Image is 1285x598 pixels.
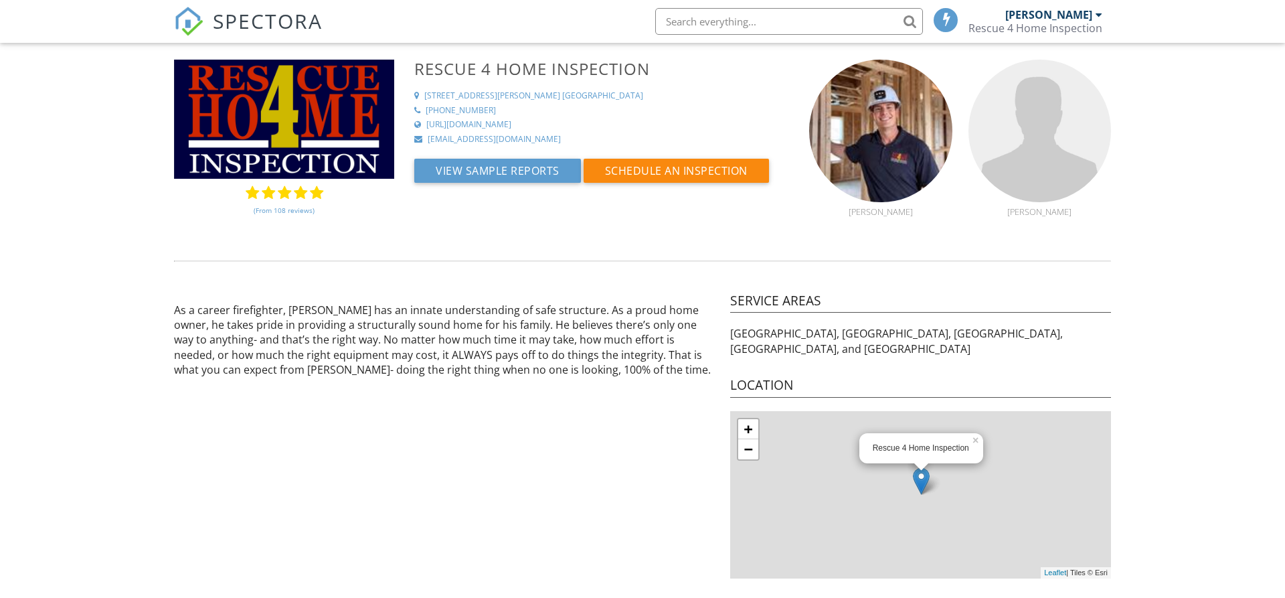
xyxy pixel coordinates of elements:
[971,433,983,443] a: ×
[1041,567,1111,579] div: | Tiles © Esri
[428,134,561,145] div: [EMAIL_ADDRESS][DOMAIN_NAME]
[426,105,496,117] div: [PHONE_NUMBER]
[414,134,793,145] a: [EMAIL_ADDRESS][DOMAIN_NAME]
[730,326,1111,356] p: [GEOGRAPHIC_DATA], [GEOGRAPHIC_DATA], [GEOGRAPHIC_DATA], [GEOGRAPHIC_DATA], and [GEOGRAPHIC_DATA]
[414,159,581,183] button: View Sample Reports
[213,7,323,35] span: SPECTORA
[254,199,315,222] a: (From 108 reviews)
[584,167,769,182] a: Schedule an Inspection
[414,60,793,78] h3: Rescue 4 Home Inspection
[730,376,1111,398] h4: Location
[426,119,511,131] div: [URL][DOMAIN_NAME]
[968,21,1102,35] div: Rescue 4 Home Inspection
[809,206,952,217] div: [PERSON_NAME]
[738,419,758,439] a: Zoom in
[809,60,952,202] img: img_1552.jpeg
[655,8,923,35] input: Search everything...
[873,443,970,454] div: Rescue 4 Home Inspection
[562,90,643,102] div: [GEOGRAPHIC_DATA]
[1005,8,1092,21] div: [PERSON_NAME]
[414,90,793,102] a: [STREET_ADDRESS][PERSON_NAME] [GEOGRAPHIC_DATA]
[1044,569,1066,577] a: Leaflet
[738,439,758,459] a: Zoom out
[584,159,769,183] button: Schedule an Inspection
[174,60,394,179] img: Logo4.JPG
[414,105,793,117] a: [PHONE_NUMBER]
[968,206,1111,217] div: [PERSON_NAME]
[414,167,584,182] a: View Sample Reports
[968,60,1111,202] img: default-user-f0147aede5fd5fa78ca7ade42f37bd4542148d508eef1c3d3ea960f66861d68b.jpg
[174,7,203,36] img: The Best Home Inspection Software - Spectora
[414,119,793,131] a: [URL][DOMAIN_NAME]
[174,18,323,46] a: SPECTORA
[968,191,1111,216] a: [PERSON_NAME]
[809,191,952,216] a: [PERSON_NAME]
[174,303,714,378] p: As a career firefighter, [PERSON_NAME] has an innate understanding of safe structure. As a proud ...
[730,292,1111,313] h4: Service Areas
[424,90,560,102] div: [STREET_ADDRESS][PERSON_NAME]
